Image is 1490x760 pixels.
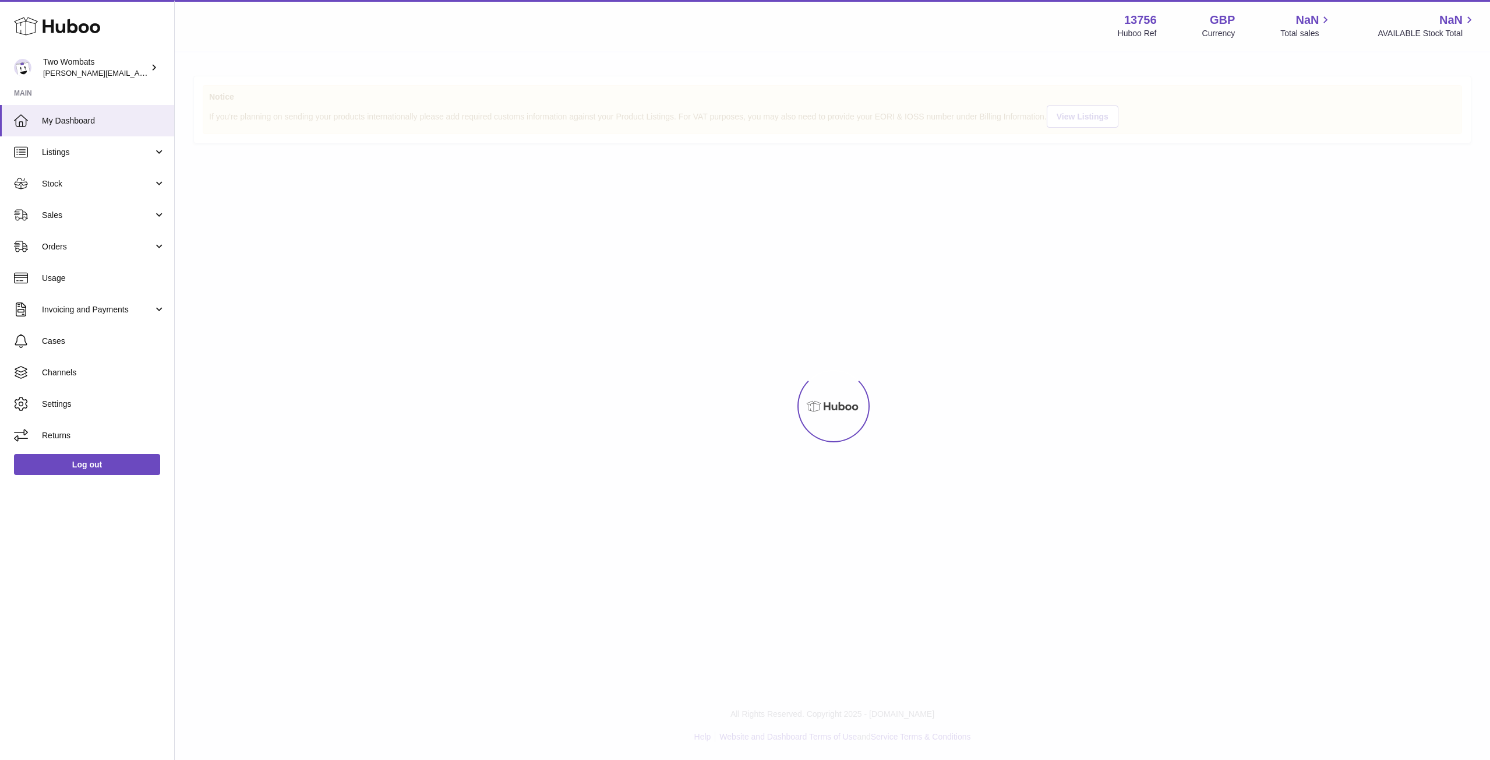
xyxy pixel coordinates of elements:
span: Invoicing and Payments [42,304,153,315]
div: Two Wombats [43,57,148,79]
span: Orders [42,241,153,252]
img: philip.carroll@twowombats.com [14,59,31,76]
span: Returns [42,430,165,441]
a: Log out [14,454,160,475]
span: Usage [42,273,165,284]
span: Total sales [1280,28,1332,39]
span: Sales [42,210,153,221]
div: Huboo Ref [1118,28,1157,39]
span: Listings [42,147,153,158]
span: AVAILABLE Stock Total [1378,28,1476,39]
span: [PERSON_NAME][EMAIL_ADDRESS][PERSON_NAME][DOMAIN_NAME] [43,68,296,78]
span: My Dashboard [42,115,165,126]
span: NaN [1295,12,1319,28]
span: NaN [1439,12,1463,28]
span: Settings [42,399,165,410]
strong: GBP [1210,12,1235,28]
div: Currency [1202,28,1235,39]
a: NaN Total sales [1280,12,1332,39]
a: NaN AVAILABLE Stock Total [1378,12,1476,39]
span: Cases [42,336,165,347]
span: Channels [42,367,165,378]
strong: 13756 [1124,12,1157,28]
span: Stock [42,178,153,189]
